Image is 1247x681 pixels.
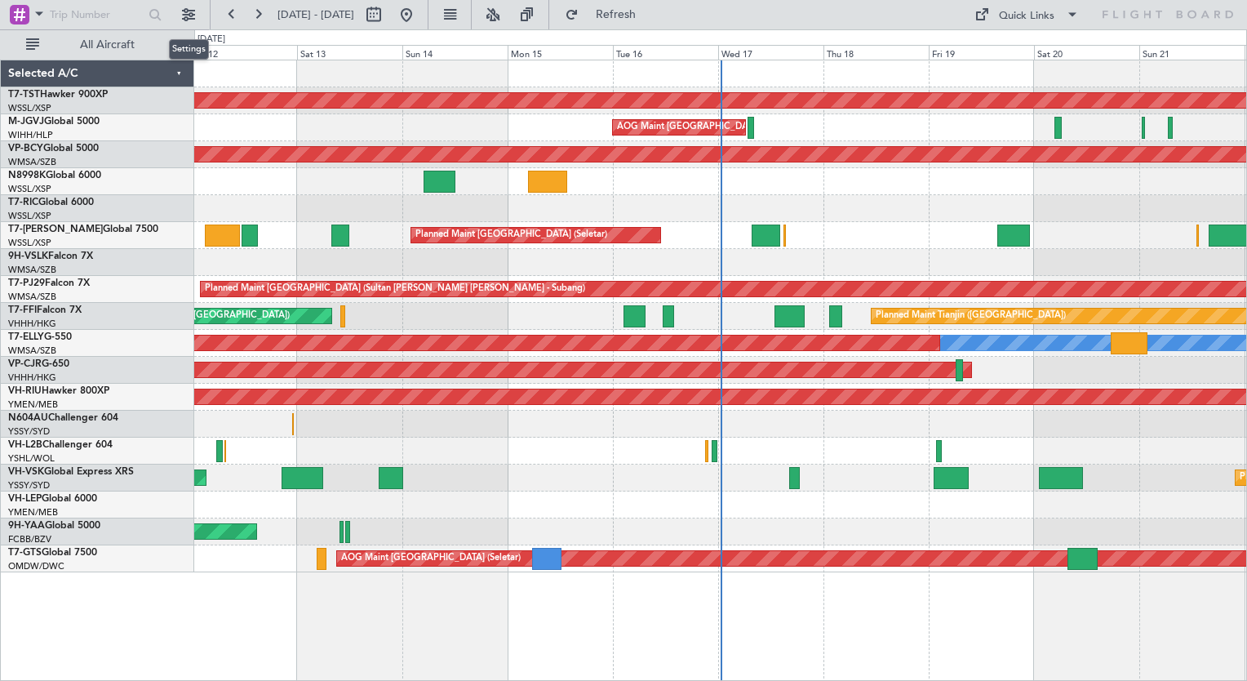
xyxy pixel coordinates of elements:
[8,183,51,195] a: WSSL/XSP
[999,8,1054,24] div: Quick Links
[8,560,64,572] a: OMDW/DWC
[205,277,585,301] div: Planned Maint [GEOGRAPHIC_DATA] (Sultan [PERSON_NAME] [PERSON_NAME] - Subang)
[8,467,44,477] span: VH-VSK
[169,39,209,60] div: Settings
[8,425,50,438] a: YSSY/SYD
[402,45,508,60] div: Sun 14
[8,386,42,396] span: VH-RIU
[8,251,48,261] span: 9H-VSLK
[8,225,158,234] a: T7-[PERSON_NAME]Global 7500
[8,144,99,154] a: VP-BCYGlobal 5000
[613,45,718,60] div: Tue 16
[8,548,42,558] span: T7-GTS
[8,479,50,492] a: YSSY/SYD
[8,359,42,369] span: VP-CJR
[8,278,45,288] span: T7-PJ29
[8,533,51,545] a: FCBB/BZV
[8,90,40,100] span: T7-TST
[8,452,55,465] a: YSHL/WOL
[1139,45,1245,60] div: Sun 21
[8,521,45,531] span: 9H-YAA
[8,345,56,357] a: WMSA/SZB
[192,45,297,60] div: Fri 12
[100,304,290,328] div: Planned Maint Tianjin ([GEOGRAPHIC_DATA])
[508,45,613,60] div: Mon 15
[8,102,51,114] a: WSSL/XSP
[1034,45,1139,60] div: Sat 20
[8,251,93,261] a: 9H-VSLKFalcon 7X
[8,264,56,276] a: WMSA/SZB
[8,144,43,154] span: VP-BCY
[50,2,144,27] input: Trip Number
[876,304,1066,328] div: Planned Maint Tianjin ([GEOGRAPHIC_DATA])
[823,45,929,60] div: Thu 18
[8,90,108,100] a: T7-TSTHawker 900XP
[8,494,97,504] a: VH-LEPGlobal 6000
[966,2,1087,28] button: Quick Links
[617,115,808,140] div: AOG Maint [GEOGRAPHIC_DATA] (Halim Intl)
[415,223,607,247] div: Planned Maint [GEOGRAPHIC_DATA] (Seletar)
[42,39,172,51] span: All Aircraft
[8,548,97,558] a: T7-GTSGlobal 7500
[8,117,100,127] a: M-JGVJGlobal 5000
[8,332,72,342] a: T7-ELLYG-550
[277,7,354,22] span: [DATE] - [DATE]
[582,9,650,20] span: Refresh
[8,237,51,249] a: WSSL/XSP
[18,32,177,58] button: All Aircraft
[8,494,42,504] span: VH-LEP
[8,440,42,450] span: VH-L2B
[341,546,521,571] div: AOG Maint [GEOGRAPHIC_DATA] (Seletar)
[8,210,51,222] a: WSSL/XSP
[8,413,48,423] span: N604AU
[8,506,58,519] a: YMEN/MEB
[8,291,56,303] a: WMSA/SZB
[8,305,82,315] a: T7-FFIFalcon 7X
[8,359,69,369] a: VP-CJRG-650
[8,440,113,450] a: VH-L2BChallenger 604
[297,45,402,60] div: Sat 13
[8,318,56,330] a: VHHH/HKG
[8,372,56,384] a: VHHH/HKG
[8,225,103,234] span: T7-[PERSON_NAME]
[8,117,44,127] span: M-JGVJ
[8,198,38,207] span: T7-RIC
[8,129,53,141] a: WIHH/HLP
[8,171,101,180] a: N8998KGlobal 6000
[8,198,94,207] a: T7-RICGlobal 6000
[557,2,655,28] button: Refresh
[8,467,134,477] a: VH-VSKGlobal Express XRS
[8,305,37,315] span: T7-FFI
[8,413,118,423] a: N604AUChallenger 604
[8,398,58,411] a: YMEN/MEB
[8,171,46,180] span: N8998K
[8,278,90,288] a: T7-PJ29Falcon 7X
[8,156,56,168] a: WMSA/SZB
[718,45,823,60] div: Wed 17
[929,45,1034,60] div: Fri 19
[8,332,44,342] span: T7-ELLY
[8,521,100,531] a: 9H-YAAGlobal 5000
[8,386,109,396] a: VH-RIUHawker 800XP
